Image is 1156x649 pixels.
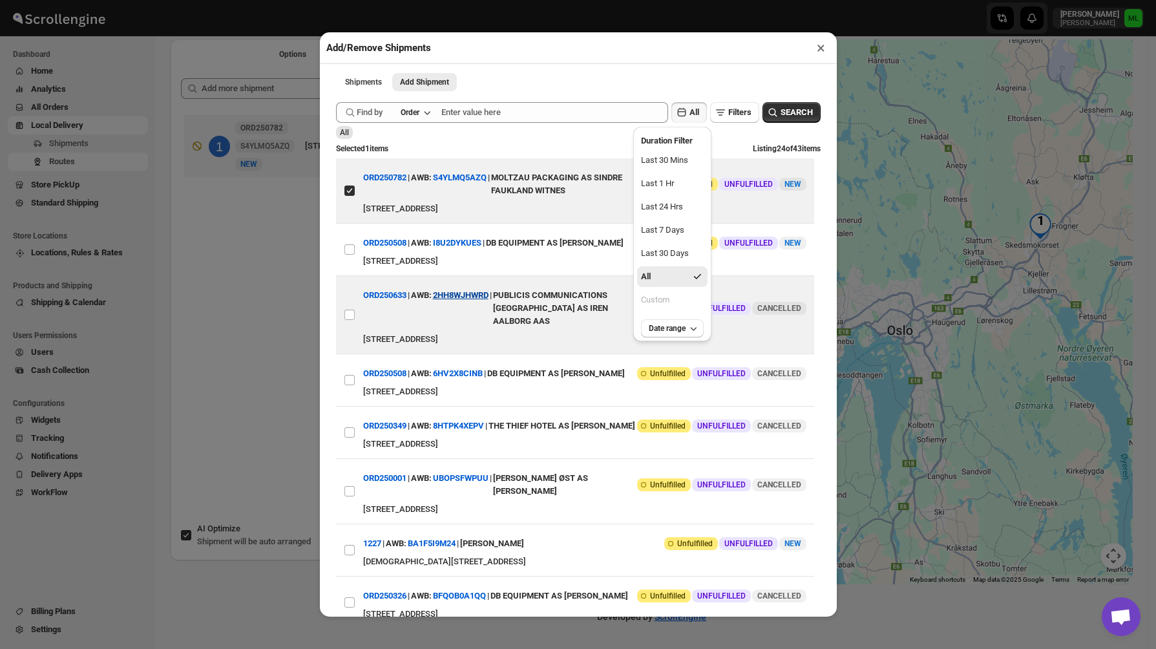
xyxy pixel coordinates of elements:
[812,39,830,57] button: ×
[400,77,449,87] span: Add Shipment
[433,173,487,182] button: S4YLMQ5AZQ
[363,584,628,608] div: | |
[326,41,431,54] h2: Add/Remove Shipments
[433,421,484,431] button: 8HTPK4XEPV
[363,538,381,548] button: 1227
[637,266,708,287] button: All
[411,420,432,432] span: AWB:
[441,102,668,123] input: Enter value here
[411,171,432,184] span: AWB:
[411,289,432,302] span: AWB:
[637,173,708,194] button: Last 1 Hr
[784,539,801,548] span: NEW
[637,243,708,264] button: Last 30 Days
[433,290,489,300] button: 2HH8WJHWRD
[386,537,406,550] span: AWB:
[433,238,481,248] button: I8U2DYKUES
[363,473,406,483] button: ORD250001
[460,532,524,555] div: [PERSON_NAME]
[433,368,483,378] button: 6HV2X8CINB
[408,538,456,548] button: BA1F5I9M24
[641,247,689,260] div: Last 30 Days
[363,284,635,333] div: | |
[757,304,801,313] span: CANCELLED
[363,467,635,503] div: | |
[650,591,686,601] span: Unfulfilled
[487,362,625,385] div: DB EQUIPMENT AS [PERSON_NAME]
[363,414,635,438] div: | |
[363,202,806,215] div: [STREET_ADDRESS]
[724,538,773,549] span: UNFULFILLED
[762,102,821,123] button: SEARCH
[363,362,625,385] div: | |
[781,106,813,119] span: SEARCH
[641,270,651,283] div: All
[411,472,432,485] span: AWB:
[649,323,686,334] span: Date range
[363,166,662,202] div: | |
[363,333,806,346] div: [STREET_ADDRESS]
[641,154,688,167] div: Last 30 Mins
[641,224,684,237] div: Last 7 Days
[753,144,821,153] span: Listing 24 of 43 items
[697,480,746,490] span: UNFULFILLED
[757,480,801,489] span: CANCELLED
[689,107,699,117] span: All
[757,421,801,431] span: CANCELLED
[724,179,773,189] span: UNFULFILLED
[757,591,801,601] span: CANCELLED
[363,255,806,268] div: [STREET_ADDRESS]
[650,421,686,431] span: Unfulfilled
[724,238,773,248] span: UNFULFILLED
[363,385,806,398] div: [STREET_ADDRESS]
[486,231,624,255] div: DB EQUIPMENT AS [PERSON_NAME]
[650,368,686,379] span: Unfulfilled
[641,177,674,190] div: Last 1 Hr
[411,367,432,380] span: AWB:
[710,102,759,123] button: Filters
[363,532,524,555] div: | |
[401,107,419,118] div: Order
[671,102,707,123] button: All
[728,107,751,117] span: Filters
[637,197,708,217] button: Last 24 Hrs
[433,473,489,483] button: UBOPSFWPUU
[697,368,746,379] span: UNFULFILLED
[490,584,628,608] div: DB EQUIPMENT AS [PERSON_NAME]
[363,555,806,568] div: [DEMOGRAPHIC_DATA][STREET_ADDRESS]
[493,467,635,503] div: [PERSON_NAME] ØST AS [PERSON_NAME]
[411,590,432,602] span: AWB:
[336,144,388,153] span: Selected 1 items
[363,421,406,431] button: ORD250349
[641,319,704,337] button: Date range
[697,303,746,314] span: UNFULFILLED
[363,591,406,601] button: ORD250326
[493,284,635,333] div: PUBLICIS COMMUNICATIONS [GEOGRAPHIC_DATA] AS IREN AALBORG AAS
[784,239,801,248] span: NEW
[489,414,635,438] div: THE THIEF HOTEL AS [PERSON_NAME]
[433,591,486,601] button: BFQOB0A1QQ
[641,200,683,213] div: Last 24 Hrs
[637,290,708,310] button: Custom
[697,591,746,601] span: UNFULFILLED
[637,220,708,240] button: Last 7 Days
[784,180,801,189] span: NEW
[171,68,647,493] div: Selected Shipments
[363,231,624,255] div: | |
[345,77,382,87] span: Shipments
[340,128,349,137] span: All
[641,134,704,147] h2: Duration Filter
[1102,597,1140,636] div: Open chat
[757,369,801,378] span: CANCELLED
[363,368,406,378] button: ORD250508
[393,103,437,122] button: Order
[363,438,806,451] div: [STREET_ADDRESS]
[491,166,662,202] div: MOLTZAU PACKAGING AS SINDRE FAUKLAND WITNES
[357,106,383,119] span: Find by
[363,503,806,516] div: [STREET_ADDRESS]
[363,290,406,300] button: ORD250633
[363,173,406,182] button: ORD250782
[650,480,686,490] span: Unfulfilled
[411,237,432,250] span: AWB:
[677,538,713,549] span: Unfulfilled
